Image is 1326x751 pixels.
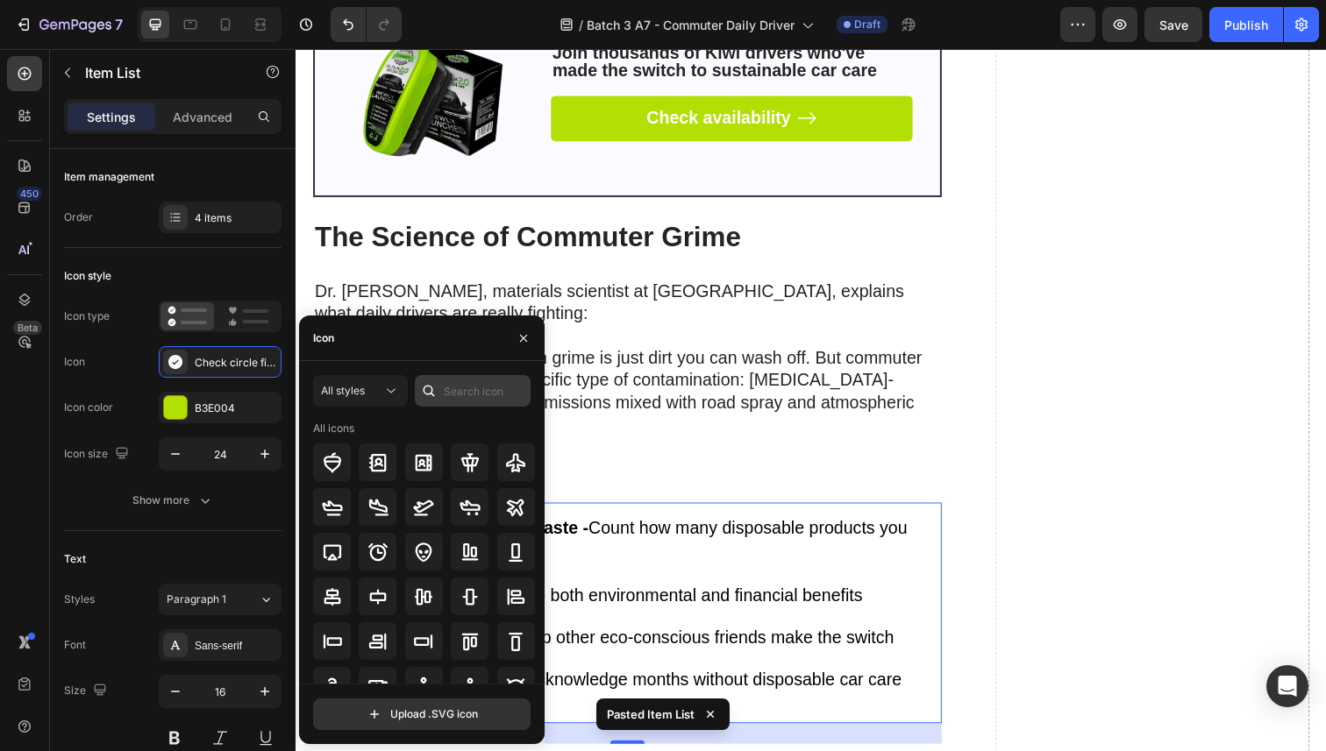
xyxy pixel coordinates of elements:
div: Text [64,551,86,567]
button: Upload .SVG icon [313,698,531,730]
span: Save [1159,18,1188,32]
div: Undo/Redo [331,7,402,42]
button: All styles [313,375,408,407]
div: Icon [313,330,334,346]
div: Icon type [64,308,110,324]
button: Publish [1209,7,1283,42]
input: Search icon [415,375,531,407]
strong: The Science of Commuter Grime [19,176,454,208]
span: Count how many disposable products you use monthly [48,479,624,526]
button: Save [1144,7,1202,42]
button: Paragraph 1 [159,584,282,615]
p: Pasted Item List [607,705,695,723]
p: Advanced [173,108,232,126]
div: Item List [39,439,89,455]
div: Icon size [64,443,132,466]
div: Show more [132,492,214,509]
h2: Rich Text Editor. Editing area: main [18,173,659,213]
a: Check availability [260,48,630,95]
p: Item List [85,62,234,83]
strong: Calculate your current waste - [48,479,299,499]
p: 7 [115,14,123,35]
strong: Share your success [48,592,214,611]
strong: Celebrate milestones [48,634,225,654]
p: "Most people think windscreen grime is just dirt you can wash off. But commuter vehicles are expo... [19,304,658,418]
p: Dr. [PERSON_NAME], materials scientist at [GEOGRAPHIC_DATA], explains what daily drivers are real... [19,236,658,304]
div: Font [64,637,86,653]
div: Sans-serif [195,638,277,654]
div: Item management [64,169,154,185]
div: Order [64,209,93,225]
div: Check circle filled [195,355,277,371]
span: Check availability [358,60,505,80]
div: Upload .SVG icon [366,705,478,723]
span: Paragraph 1 [167,592,226,607]
iframe: Design area [296,49,1326,751]
div: Size [64,679,110,703]
div: Icon color [64,400,113,415]
button: Show more [64,485,282,516]
span: / [579,16,583,34]
div: All icons [313,421,354,436]
span: Draft [854,17,880,32]
div: 450 [17,187,42,201]
button: 7 [7,7,131,42]
span: - Help other eco-conscious friends make the switch [48,592,610,611]
span: Note both environmental and financial benefits [48,549,579,568]
div: Rich Text Editor. Editing area: main [18,234,659,443]
div: Open Intercom Messenger [1266,665,1308,707]
strong: Track your savings - [48,549,217,568]
div: Beta [13,321,42,335]
div: Publish [1224,16,1268,34]
span: All styles [321,384,365,397]
div: Icon style [64,268,111,284]
span: Batch 3 A7 - Commuter Daily Driver [587,16,795,34]
p: Settings [87,108,136,126]
div: Icon [64,354,85,370]
p: ⁠⁠⁠⁠⁠⁠⁠ [19,174,658,211]
strong: Here's the technical reality: [19,420,246,439]
span: - Acknowledge months without disposable car care purchases [48,634,618,681]
div: B3E004 [195,400,277,416]
div: 4 items [195,210,277,226]
div: Styles [64,592,95,607]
